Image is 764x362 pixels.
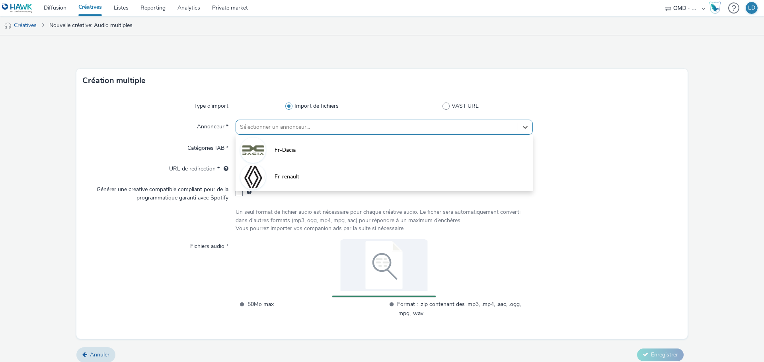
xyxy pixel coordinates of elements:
label: Type d'import [191,99,232,110]
label: Catégories IAB * [184,141,232,152]
span: Import de fichiers [294,102,339,110]
span: Annuler [90,351,109,358]
div: L'URL de redirection sera utilisée comme URL de validation avec certains SSP et ce sera l'URL de ... [220,165,228,173]
span: VAST URL [452,102,479,110]
img: Hawk Academy [709,2,721,14]
label: Générer une creative compatible compliant pour de la programmatique garanti avec Spotify [83,182,232,202]
a: Nouvelle créative: Audio multiples [45,16,136,35]
div: Choisissez 'PG Spotify' pour optimiser les offres pour Spotify. Seuls les formats .mp3 et .ogg so... [247,188,251,196]
span: Fr-Dacia [275,146,296,154]
img: audio [4,22,12,30]
img: Fr-Dacia [242,139,265,162]
span: Enregistrer [651,351,678,358]
div: LD [748,2,755,14]
span: Fr-renault [275,173,299,181]
label: Annonceur * [194,120,232,131]
div: Un seul format de fichier audio est nécessaire pour chaque créative audio. Le ficher sera automat... [236,208,533,232]
span: 50Mo max [248,300,383,318]
button: Enregistrer [637,348,684,361]
h3: Création multiple [82,75,146,87]
img: R5.zip [332,239,436,291]
label: Fichiers audio * [187,239,232,250]
img: undefined Logo [2,3,33,13]
span: Format : .zip contenant des .mp3, .mp4, .aac, .ogg, .mpg, .wav [397,300,533,318]
label: URL de redirection * [166,162,232,173]
a: Hawk Academy [709,2,724,14]
img: Fr-renault [242,161,265,192]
